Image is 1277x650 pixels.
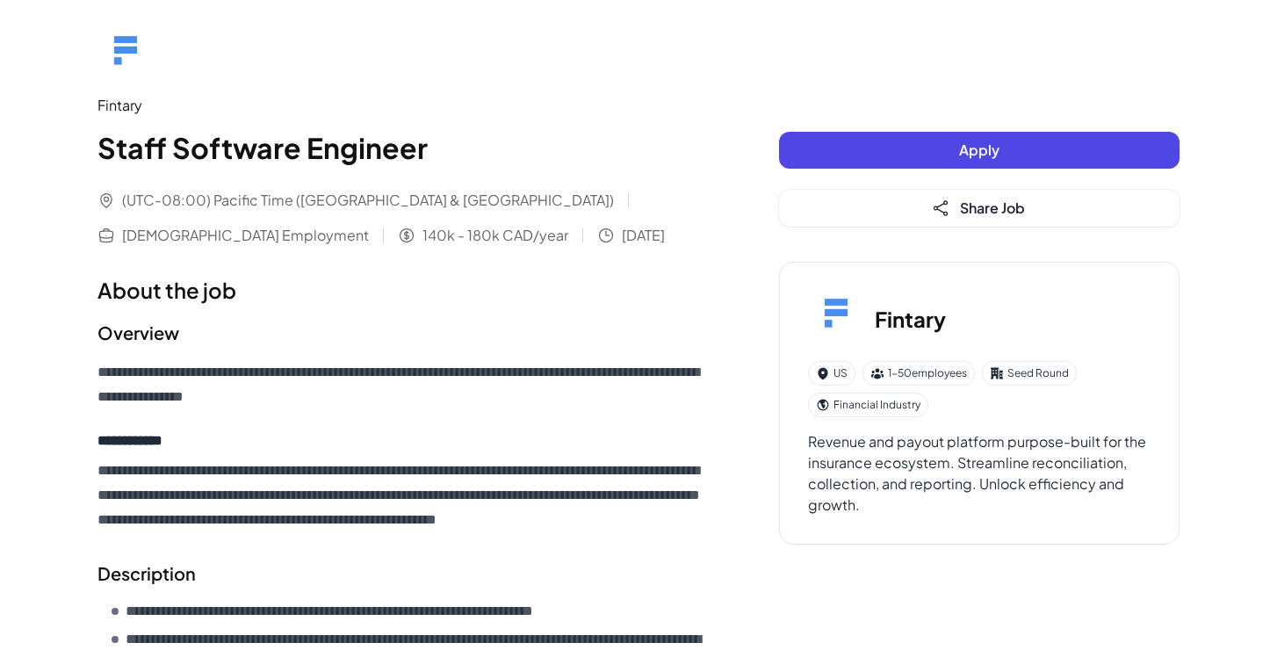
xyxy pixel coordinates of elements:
[808,431,1151,516] div: Revenue and payout platform purpose-built for the insurance ecosystem. Streamline reconciliation,...
[875,303,946,335] h3: Fintary
[97,126,709,169] h1: Staff Software Engineer
[960,199,1025,217] span: Share Job
[982,361,1077,386] div: Seed Round
[97,95,709,116] div: Fintary
[122,190,614,211] span: (UTC-08:00) Pacific Time ([GEOGRAPHIC_DATA] & [GEOGRAPHIC_DATA])
[122,225,369,246] span: [DEMOGRAPHIC_DATA] Employment
[808,291,864,347] img: Fi
[97,274,709,306] h1: About the job
[779,132,1180,169] button: Apply
[97,320,709,346] h2: Overview
[862,361,975,386] div: 1-50 employees
[97,560,709,587] h2: Description
[959,141,999,159] span: Apply
[808,393,928,417] div: Financial Industry
[422,225,568,246] span: 140k - 180k CAD/year
[97,28,154,84] img: Fi
[779,190,1180,227] button: Share Job
[808,361,855,386] div: US
[622,225,665,246] span: [DATE]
